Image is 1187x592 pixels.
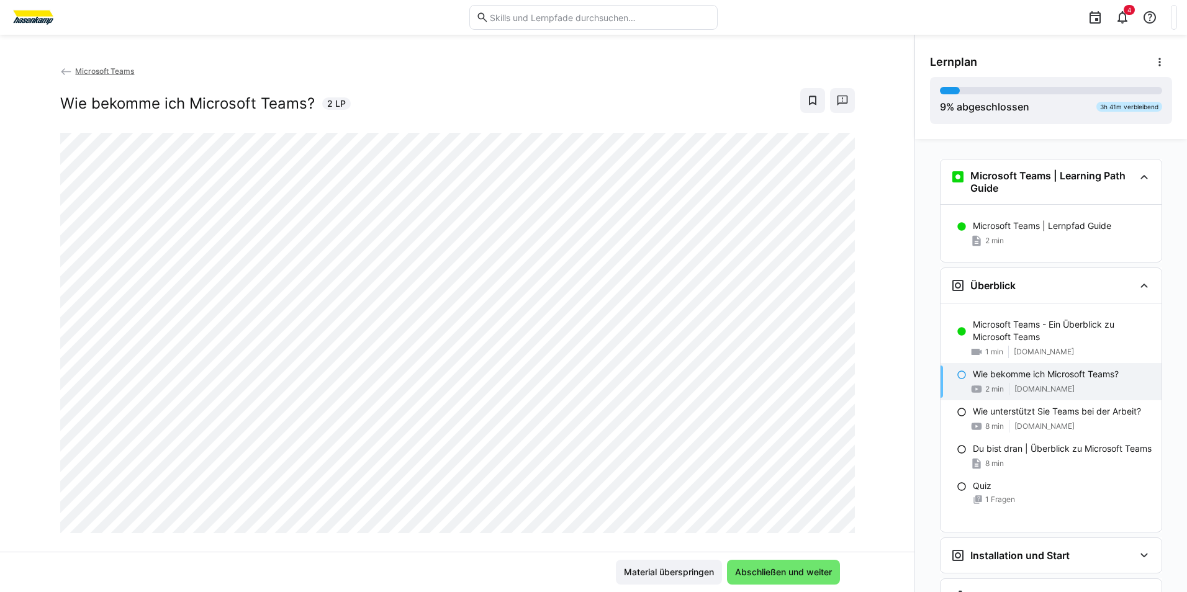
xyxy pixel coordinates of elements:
[940,101,946,113] span: 9
[1014,384,1075,394] span: [DOMAIN_NAME]
[727,560,840,585] button: Abschließen und weiter
[940,99,1029,114] div: % abgeschlossen
[973,318,1152,343] p: Microsoft Teams - Ein Überblick zu Microsoft Teams
[985,384,1004,394] span: 2 min
[733,566,834,578] span: Abschließen und weiter
[622,566,716,578] span: Material überspringen
[1096,102,1162,112] div: 3h 41m verbleibend
[973,368,1119,380] p: Wie bekomme ich Microsoft Teams?
[327,97,346,110] span: 2 LP
[970,169,1134,194] h3: Microsoft Teams | Learning Path Guide
[973,480,991,492] p: Quiz
[489,12,711,23] input: Skills und Lernpfade durchsuchen…
[60,66,135,76] a: Microsoft Teams
[970,279,1016,292] h3: Überblick
[985,495,1015,505] span: 1 Fragen
[985,236,1004,246] span: 2 min
[985,459,1004,469] span: 8 min
[1127,6,1131,14] span: 4
[973,405,1141,418] p: Wie unterstützt Sie Teams bei der Arbeit?
[973,220,1111,232] p: Microsoft Teams | Lernpfad Guide
[930,55,977,69] span: Lernplan
[973,442,1152,455] p: Du bist dran | Überblick zu Microsoft Teams
[985,347,1003,357] span: 1 min
[75,66,134,76] span: Microsoft Teams
[1014,421,1075,431] span: [DOMAIN_NAME]
[985,421,1004,431] span: 8 min
[60,94,315,113] h2: Wie bekomme ich Microsoft Teams?
[616,560,722,585] button: Material überspringen
[970,549,1070,562] h3: Installation und Start
[1014,347,1074,357] span: [DOMAIN_NAME]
